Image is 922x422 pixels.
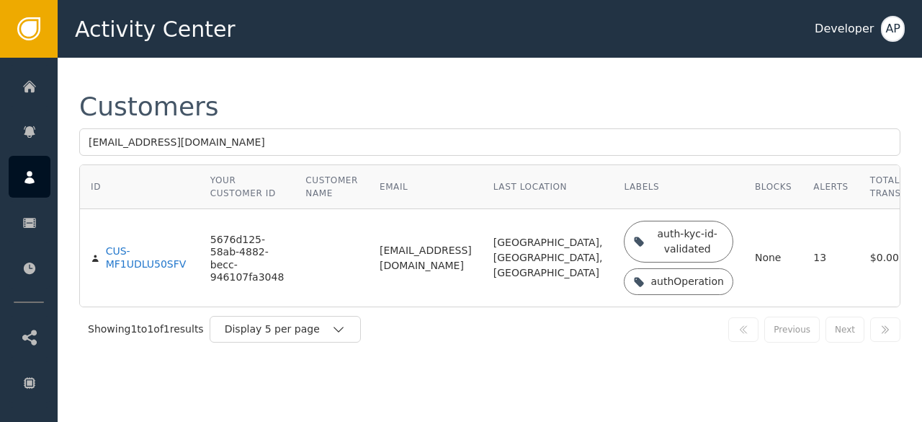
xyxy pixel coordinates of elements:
button: AP [881,16,905,42]
div: 5676d125-58ab-4882-becc-946107fa3048 [210,234,285,284]
div: None [755,250,792,265]
button: Display 5 per page [210,316,361,343]
input: Search by name, email, or ID [79,128,900,156]
div: Customers [79,94,219,120]
div: CUS-MF1UDLU50SFV [106,245,189,271]
div: Last Location [493,180,603,193]
div: Your Customer ID [210,174,285,200]
div: Total Trans. [870,174,904,200]
div: Alerts [813,180,849,193]
div: Email [380,180,472,193]
div: Labels [624,180,733,193]
div: Display 5 per page [225,322,331,337]
td: [GEOGRAPHIC_DATA], [GEOGRAPHIC_DATA], [GEOGRAPHIC_DATA] [483,209,614,307]
div: ID [91,180,101,193]
div: Developer [815,20,874,38]
div: auth-kyc-id-validated [650,227,724,257]
td: 13 [802,209,859,307]
div: Blocks [755,180,792,193]
div: Showing 1 to 1 of 1 results [88,322,204,337]
td: $0.00 [859,209,915,307]
div: authOperation [650,274,724,289]
span: Activity Center [75,13,236,45]
td: [EMAIL_ADDRESS][DOMAIN_NAME] [369,209,483,307]
div: Customer Name [305,174,358,200]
